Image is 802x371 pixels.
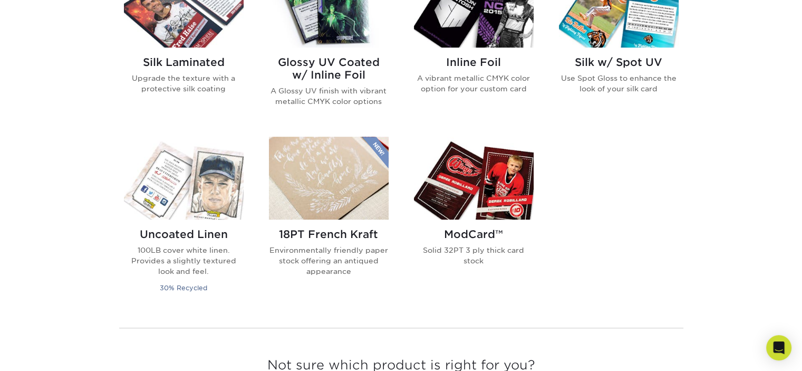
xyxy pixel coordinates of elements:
h2: ModCard™ [414,228,534,241]
h2: 18PT French Kraft [269,228,389,241]
div: Open Intercom Messenger [766,335,791,360]
h2: Inline Foil [414,56,534,69]
p: Use Spot Gloss to enhance the look of your silk card [559,73,679,94]
h2: Uncoated Linen [124,228,244,241]
p: 100LB cover white linen. Provides a slightly textured look and feel. [124,245,244,277]
img: New Product [362,137,389,168]
img: ModCard™ Trading Cards [414,137,534,220]
p: Upgrade the texture with a protective silk coating [124,73,244,94]
p: A Glossy UV finish with vibrant metallic CMYK color options [269,85,389,107]
h2: Silk Laminated [124,56,244,69]
h2: Glossy UV Coated w/ Inline Foil [269,56,389,81]
h2: Silk w/ Spot UV [559,56,679,69]
p: A vibrant metallic CMYK color option for your custom card [414,73,534,94]
p: Solid 32PT 3 ply thick card stock [414,245,534,267]
img: 18PT French Kraft Trading Cards [269,137,389,220]
img: Uncoated Linen Trading Cards [124,137,244,220]
small: 30% Recycled [160,284,207,292]
a: 18PT French Kraft Trading Cards 18PT French Kraft Environmentally friendly paper stock offering a... [269,137,389,307]
a: ModCard™ Trading Cards ModCard™ Solid 32PT 3 ply thick card stock [414,137,534,307]
p: Environmentally friendly paper stock offering an antiqued appearance [269,245,389,277]
a: Uncoated Linen Trading Cards Uncoated Linen 100LB cover white linen. Provides a slightly textured... [124,137,244,307]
